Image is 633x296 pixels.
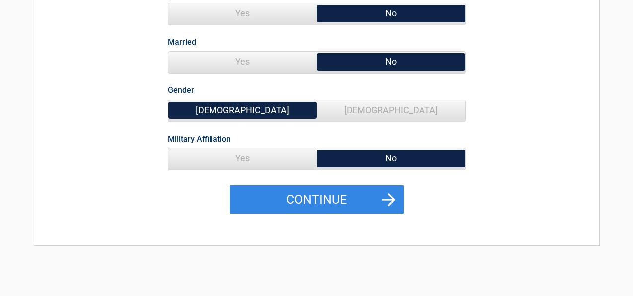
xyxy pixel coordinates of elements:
[168,35,196,49] label: Married
[317,148,465,168] span: No
[168,52,317,72] span: Yes
[317,52,465,72] span: No
[317,3,465,23] span: No
[168,3,317,23] span: Yes
[168,148,317,168] span: Yes
[168,132,231,146] label: Military Affiliation
[168,83,194,97] label: Gender
[230,185,404,214] button: Continue
[317,100,465,120] span: [DEMOGRAPHIC_DATA]
[168,100,317,120] span: [DEMOGRAPHIC_DATA]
